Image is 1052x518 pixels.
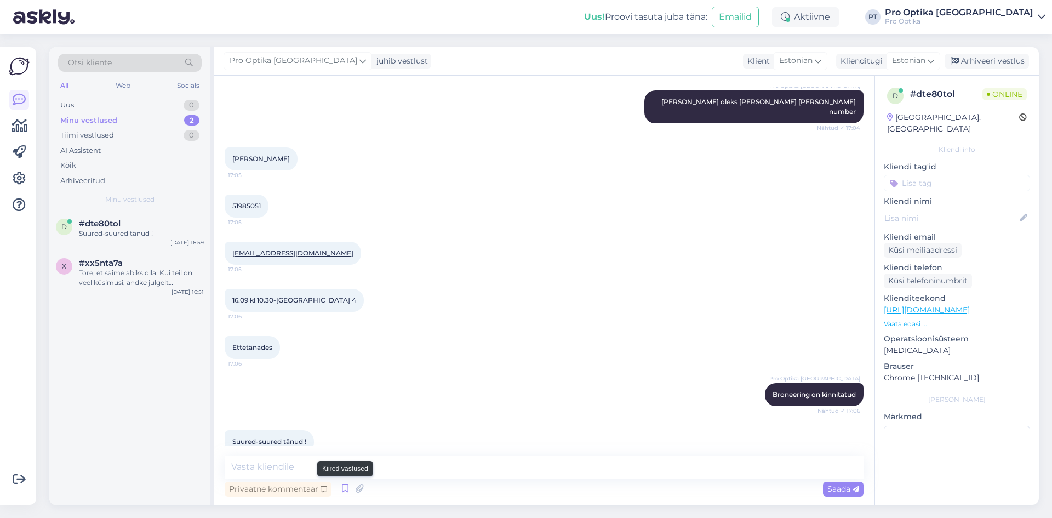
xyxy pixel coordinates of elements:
div: Küsi telefoninumbrit [884,274,972,288]
div: AI Assistent [60,145,101,156]
div: Arhiveeritud [60,175,105,186]
span: Otsi kliente [68,57,112,69]
div: Socials [175,78,202,93]
div: [GEOGRAPHIC_DATA], [GEOGRAPHIC_DATA] [887,112,1019,135]
div: 2 [184,115,199,126]
span: Ettetänades [232,343,272,351]
span: 17:06 [228,360,269,368]
span: d [893,92,898,100]
p: Klienditeekond [884,293,1030,304]
span: Online [982,88,1027,100]
div: Kõik [60,160,76,171]
span: 17:05 [228,171,269,179]
div: Privaatne kommentaar [225,482,331,497]
div: Minu vestlused [60,115,117,126]
div: Klienditugi [836,55,883,67]
div: Aktiivne [772,7,839,27]
p: Kliendi telefon [884,262,1030,274]
div: [DATE] 16:51 [171,288,204,296]
span: 51985051 [232,202,261,210]
span: Minu vestlused [105,195,155,204]
a: [EMAIL_ADDRESS][DOMAIN_NAME] [232,249,353,257]
p: Operatsioonisüsteem [884,333,1030,345]
div: [DATE] 16:59 [170,238,204,247]
div: 0 [184,130,199,141]
p: Märkmed [884,411,1030,423]
button: Emailid [712,7,759,27]
span: [PERSON_NAME] oleks [PERSON_NAME] [PERSON_NAME] number [661,98,857,116]
span: Suured-suured tänud ! [232,437,306,446]
span: 17:06 [228,312,269,321]
span: #xx5nta7a [79,258,123,268]
span: d [61,223,67,231]
span: [PERSON_NAME] [232,155,290,163]
div: Pro Optika [GEOGRAPHIC_DATA] [885,8,1033,17]
p: Vaata edasi ... [884,319,1030,329]
span: x [62,262,66,270]
span: Saada [827,484,859,494]
div: Pro Optika [885,17,1033,26]
p: Brauser [884,361,1030,372]
div: Proovi tasuta juba täna: [584,10,707,24]
span: Estonian [779,55,813,67]
span: 16.09 kl 10.30-[GEOGRAPHIC_DATA] 4 [232,296,356,304]
div: # dte80tol [910,88,982,101]
span: Broneering on kinnitatud [773,390,856,399]
div: Kliendi info [884,145,1030,155]
b: Uus! [584,12,605,22]
p: Kliendi email [884,231,1030,243]
div: Klient [743,55,770,67]
input: Lisa tag [884,175,1030,191]
div: juhib vestlust [372,55,428,67]
span: Pro Optika [GEOGRAPHIC_DATA] [230,55,357,67]
div: Arhiveeri vestlus [945,54,1029,69]
div: All [58,78,71,93]
input: Lisa nimi [884,212,1017,224]
div: Uus [60,100,74,111]
div: Web [113,78,133,93]
span: Nähtud ✓ 17:04 [817,124,860,132]
div: Suured-suured tänud ! [79,229,204,238]
div: Küsi meiliaadressi [884,243,962,258]
img: Askly Logo [9,56,30,77]
a: [URL][DOMAIN_NAME] [884,305,970,315]
span: #dte80tol [79,219,121,229]
span: Estonian [892,55,925,67]
span: 17:05 [228,265,269,274]
div: 0 [184,100,199,111]
p: Chrome [TECHNICAL_ID] [884,372,1030,384]
span: Pro Optika [GEOGRAPHIC_DATA] [769,374,860,383]
small: Kiired vastused [322,464,368,474]
div: PT [865,9,881,25]
p: Kliendi nimi [884,196,1030,207]
a: Pro Optika [GEOGRAPHIC_DATA]Pro Optika [885,8,1045,26]
span: 17:05 [228,218,269,226]
p: [MEDICAL_DATA] [884,345,1030,356]
span: Nähtud ✓ 17:06 [817,407,860,415]
div: [PERSON_NAME] [884,395,1030,405]
div: Tore, et saime abiks olla. Kui teil on veel küsimusi, andke julgelt [PERSON_NAME] aitame hea meel... [79,268,204,288]
p: Kliendi tag'id [884,161,1030,173]
div: Tiimi vestlused [60,130,114,141]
